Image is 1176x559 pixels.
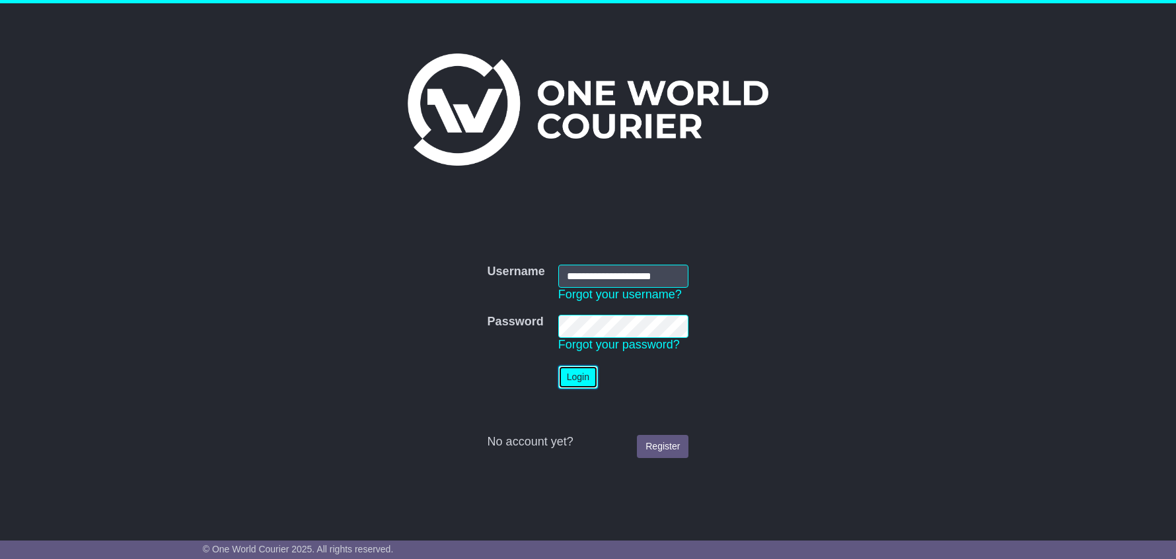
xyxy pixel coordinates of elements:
[488,315,544,329] label: Password
[488,265,545,279] label: Username
[558,288,682,301] a: Forgot your username?
[558,338,680,351] a: Forgot your password?
[408,53,768,166] img: One World
[637,435,688,458] a: Register
[488,435,689,449] div: No account yet?
[203,544,394,554] span: © One World Courier 2025. All rights reserved.
[558,366,598,389] button: Login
